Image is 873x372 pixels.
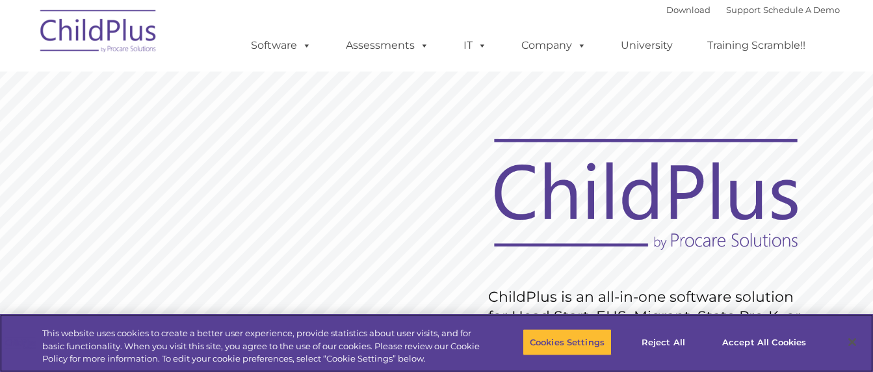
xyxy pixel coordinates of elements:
[42,327,480,365] div: This website uses cookies to create a better user experience, provide statistics about user visit...
[666,5,840,15] font: |
[608,33,686,59] a: University
[450,33,500,59] a: IT
[763,5,840,15] a: Schedule A Demo
[238,33,324,59] a: Software
[715,328,813,356] button: Accept All Cookies
[508,33,599,59] a: Company
[726,5,761,15] a: Support
[838,328,866,356] button: Close
[523,328,612,356] button: Cookies Settings
[666,5,710,15] a: Download
[623,328,704,356] button: Reject All
[34,1,164,66] img: ChildPlus by Procare Solutions
[333,33,442,59] a: Assessments
[694,33,818,59] a: Training Scramble!!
